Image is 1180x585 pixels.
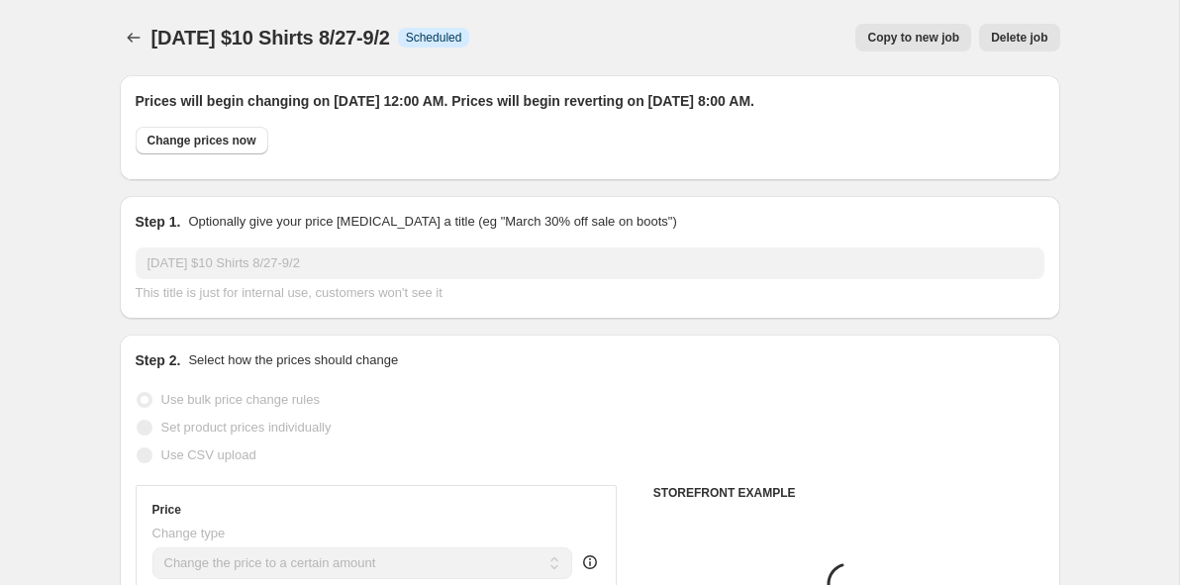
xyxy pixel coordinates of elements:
[136,212,181,232] h2: Step 1.
[979,24,1059,51] button: Delete job
[580,552,600,572] div: help
[867,30,959,46] span: Copy to new job
[152,526,226,540] span: Change type
[406,30,462,46] span: Scheduled
[991,30,1047,46] span: Delete job
[161,392,320,407] span: Use bulk price change rules
[136,247,1044,279] input: 30% off holiday sale
[136,127,268,154] button: Change prices now
[161,420,332,435] span: Set product prices individually
[161,447,256,462] span: Use CSV upload
[188,212,676,232] p: Optionally give your price [MEDICAL_DATA] a title (eg "March 30% off sale on boots")
[188,350,398,370] p: Select how the prices should change
[151,27,390,49] span: [DATE] $10 Shirts 8/27-9/2
[120,24,147,51] button: Price change jobs
[147,133,256,148] span: Change prices now
[152,502,181,518] h3: Price
[136,91,1044,111] h2: Prices will begin changing on [DATE] 12:00 AM. Prices will begin reverting on [DATE] 8:00 AM.
[855,24,971,51] button: Copy to new job
[136,285,442,300] span: This title is just for internal use, customers won't see it
[653,485,1044,501] h6: STOREFRONT EXAMPLE
[136,350,181,370] h2: Step 2.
